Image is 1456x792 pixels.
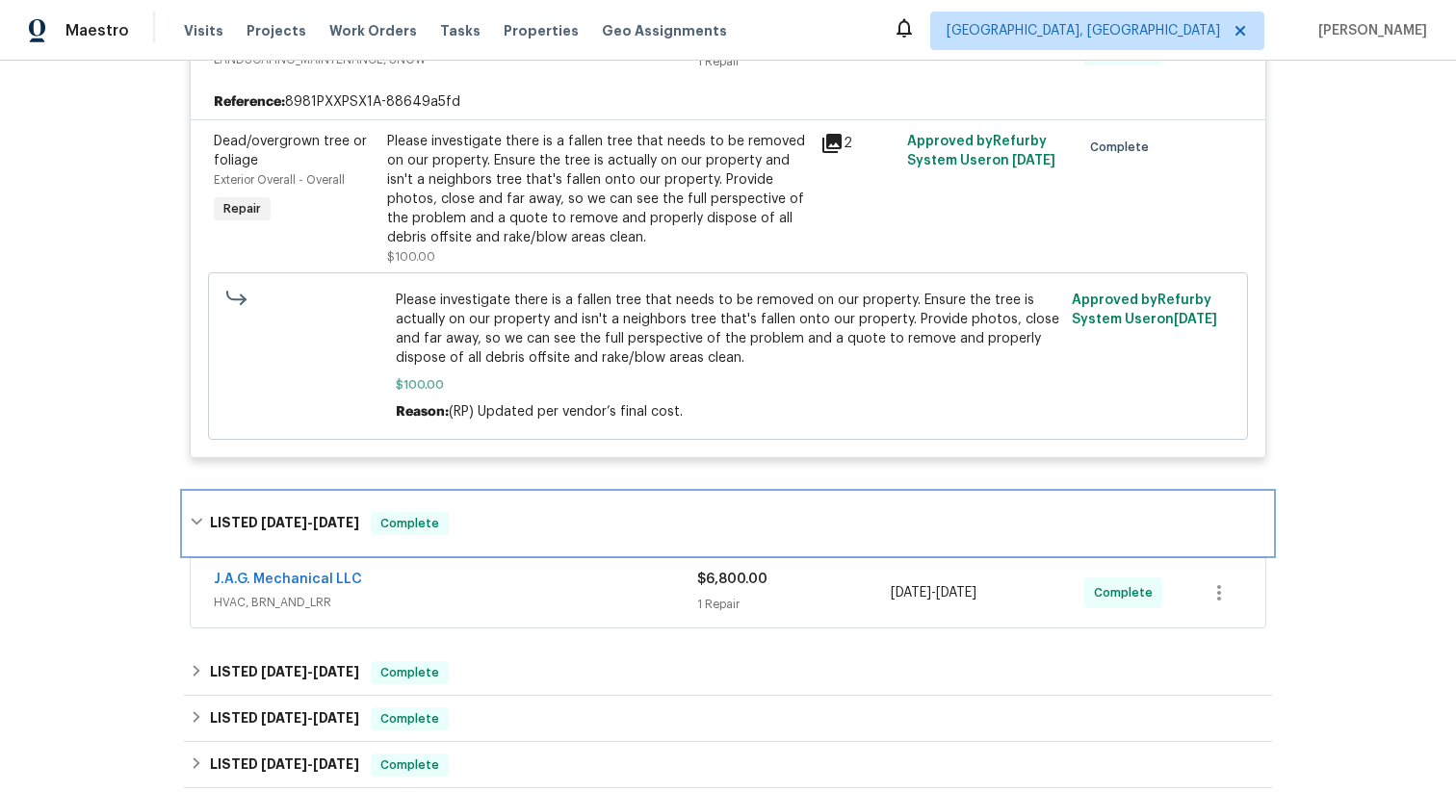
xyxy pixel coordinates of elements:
span: Approved by Refurby System User on [1072,294,1217,326]
span: Maestro [65,21,129,40]
span: [DATE] [313,516,359,529]
a: J.A.G. Mechanical LLC [214,573,362,586]
span: $100.00 [387,251,435,263]
span: Complete [1094,583,1160,602]
span: Complete [373,514,447,533]
b: Reference: [214,92,285,112]
span: Projects [247,21,306,40]
span: Reason: [396,405,449,419]
span: [DATE] [261,757,307,771]
div: 2 [820,132,896,155]
span: Approved by Refurby System User on [907,135,1055,167]
span: [DATE] [313,665,359,678]
span: Tasks [440,24,481,38]
span: - [261,711,359,725]
div: LISTED [DATE]-[DATE]Complete [184,742,1272,788]
span: Geo Assignments [602,21,727,40]
span: $100.00 [396,375,1061,395]
div: 1 Repair [697,595,891,614]
span: Work Orders [329,21,417,40]
div: Please investigate there is a fallen tree that needs to be removed on our property. Ensure the tr... [387,132,809,247]
div: 8981PXXPSX1A-88649a5fd [191,85,1265,119]
span: [DATE] [261,665,307,678]
div: LISTED [DATE]-[DATE]Complete [184,696,1272,742]
span: [DATE] [1012,154,1055,167]
span: Complete [373,709,447,728]
span: $6,800.00 [697,573,767,586]
span: [DATE] [313,711,359,725]
span: - [261,516,359,529]
span: [DATE] [891,586,931,600]
span: [DATE] [313,757,359,771]
span: Properties [504,21,579,40]
span: [PERSON_NAME] [1311,21,1427,40]
span: [GEOGRAPHIC_DATA], [GEOGRAPHIC_DATA] [947,21,1220,40]
span: HVAC, BRN_AND_LRR [214,593,697,612]
span: [DATE] [261,711,307,725]
span: (RP) Updated per vendor’s final cost. [449,405,683,419]
div: LISTED [DATE]-[DATE]Complete [184,650,1272,696]
span: Please investigate there is a fallen tree that needs to be removed on our property. Ensure the tr... [396,291,1061,368]
div: LISTED [DATE]-[DATE]Complete [184,493,1272,554]
span: - [261,665,359,678]
span: - [891,583,976,602]
span: Exterior Overall - Overall [214,174,345,186]
div: 1 Repair [697,52,891,71]
h6: LISTED [210,754,359,777]
span: Dead/overgrown tree or foliage [214,135,367,167]
span: Complete [373,663,447,682]
span: Complete [373,755,447,775]
span: Repair [216,199,269,218]
span: Complete [1090,138,1157,157]
span: Visits [184,21,223,40]
span: [DATE] [1174,313,1217,326]
span: - [261,757,359,771]
span: [DATE] [936,586,976,600]
h6: LISTED [210,707,359,730]
span: [DATE] [261,516,307,529]
h6: LISTED [210,512,359,535]
h6: LISTED [210,661,359,684]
